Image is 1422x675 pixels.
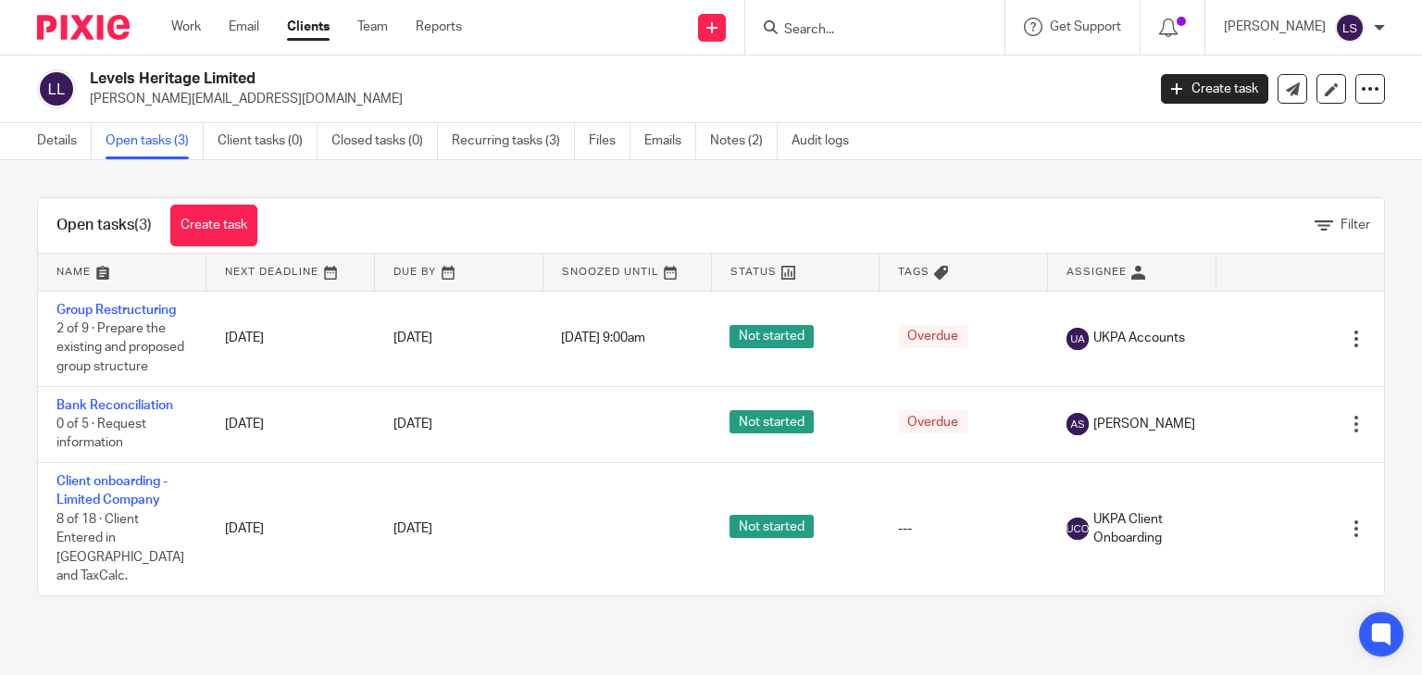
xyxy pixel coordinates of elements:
[1335,13,1365,43] img: svg%3E
[393,522,432,535] span: [DATE]
[56,304,176,317] a: Group Restructuring
[782,22,949,39] input: Search
[56,418,146,450] span: 0 of 5 · Request information
[1050,20,1121,33] span: Get Support
[171,18,201,36] a: Work
[331,123,438,159] a: Closed tasks (0)
[37,15,130,40] img: Pixie
[37,123,92,159] a: Details
[898,267,929,277] span: Tags
[206,291,375,386] td: [DATE]
[1066,518,1089,540] img: svg%3E
[1093,415,1195,433] span: [PERSON_NAME]
[134,218,152,232] span: (3)
[644,123,696,159] a: Emails
[56,322,184,373] span: 2 of 9 · Prepare the existing and proposed group structure
[1066,413,1089,435] img: svg%3E
[730,410,814,433] span: Not started
[170,205,257,246] a: Create task
[1224,18,1326,36] p: [PERSON_NAME]
[393,331,432,344] span: [DATE]
[792,123,863,159] a: Audit logs
[416,18,462,36] a: Reports
[90,69,925,89] h2: Levels Heritage Limited
[1093,510,1198,548] span: UKPA Client Onboarding
[898,519,1029,538] div: ---
[898,325,967,348] span: Overdue
[1066,328,1089,350] img: svg%3E
[1093,329,1185,347] span: UKPA Accounts
[206,386,375,462] td: [DATE]
[287,18,330,36] a: Clients
[562,267,659,277] span: Snoozed Until
[452,123,575,159] a: Recurring tasks (3)
[206,463,375,595] td: [DATE]
[1341,219,1370,231] span: Filter
[898,410,967,433] span: Overdue
[218,123,318,159] a: Client tasks (0)
[730,515,814,538] span: Not started
[730,267,777,277] span: Status
[56,475,168,506] a: Client onboarding - Limited Company
[357,18,388,36] a: Team
[56,513,184,583] span: 8 of 18 · Client Entered in [GEOGRAPHIC_DATA] and TaxCalc.
[393,418,432,431] span: [DATE]
[37,69,76,108] img: svg%3E
[56,399,173,412] a: Bank Reconciliation
[1161,74,1268,104] a: Create task
[730,325,814,348] span: Not started
[561,332,645,345] span: [DATE] 9:00am
[106,123,204,159] a: Open tasks (3)
[589,123,630,159] a: Files
[229,18,259,36] a: Email
[710,123,778,159] a: Notes (2)
[90,90,1133,108] p: [PERSON_NAME][EMAIL_ADDRESS][DOMAIN_NAME]
[56,216,152,235] h1: Open tasks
